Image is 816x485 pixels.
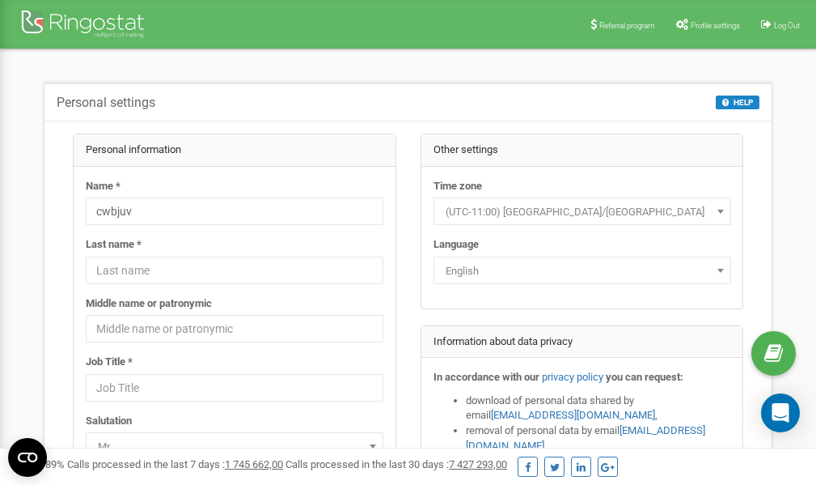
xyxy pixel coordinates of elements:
[86,198,383,225] input: Name
[466,394,731,423] li: download of personal data shared by email ,
[761,394,800,432] div: Open Intercom Messenger
[86,179,120,194] label: Name *
[86,355,133,370] label: Job Title *
[439,260,725,283] span: English
[449,458,507,470] u: 7 427 293,00
[86,432,383,460] span: Mr.
[86,237,142,253] label: Last name *
[774,21,800,30] span: Log Out
[74,134,395,167] div: Personal information
[86,414,132,429] label: Salutation
[67,458,283,470] span: Calls processed in the last 7 days :
[421,134,743,167] div: Other settings
[691,21,740,30] span: Profile settings
[466,423,731,453] li: removal of personal data by email ,
[285,458,507,470] span: Calls processed in the last 30 days :
[491,409,655,421] a: [EMAIL_ADDRESS][DOMAIN_NAME]
[57,96,155,110] h5: Personal settings
[439,201,725,223] span: (UTC-11:00) Pacific/Midway
[542,371,603,383] a: privacy policy
[716,96,759,109] button: HELP
[86,374,383,402] input: Job Title
[225,458,283,470] u: 1 745 662,00
[86,296,212,312] label: Middle name or patronymic
[86,257,383,284] input: Last name
[433,179,482,194] label: Time zone
[91,436,378,458] span: Mr.
[433,371,539,383] strong: In accordance with our
[433,198,731,225] span: (UTC-11:00) Pacific/Midway
[433,257,731,284] span: English
[433,237,479,253] label: Language
[86,315,383,342] input: Middle name or patronymic
[421,326,743,359] div: Information about data privacy
[599,21,655,30] span: Referral program
[606,371,683,383] strong: you can request:
[8,438,47,477] button: Open CMP widget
